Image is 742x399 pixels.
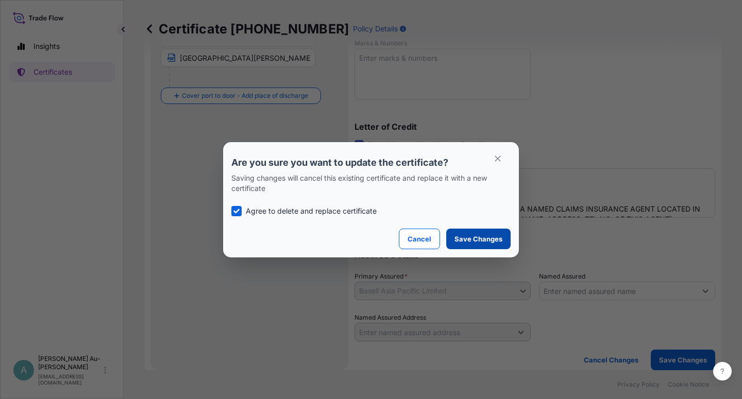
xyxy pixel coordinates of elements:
p: Agree to delete and replace certificate [246,206,377,216]
p: Cancel [408,234,431,244]
p: Are you sure you want to update the certificate? [231,157,511,169]
p: Saving changes will cancel this existing certificate and replace it with a new certificate [231,173,511,194]
button: Cancel [399,229,440,249]
p: Save Changes [454,234,502,244]
button: Save Changes [446,229,511,249]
